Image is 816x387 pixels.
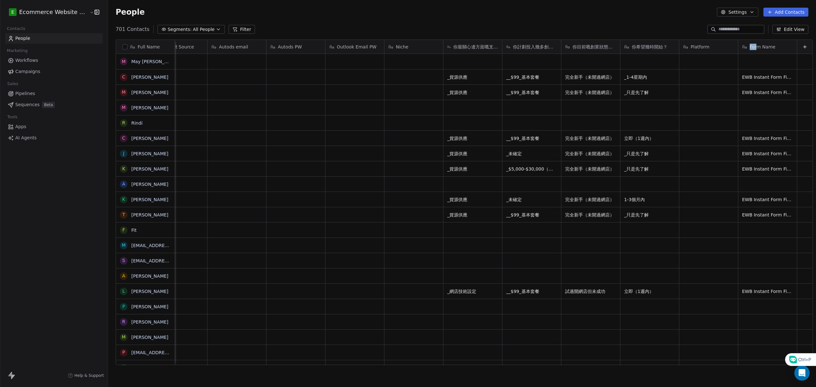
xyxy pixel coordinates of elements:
[506,196,557,203] span: _未確定
[122,211,125,218] div: T
[447,150,498,157] span: _貨源供應
[131,335,168,340] a: [PERSON_NAME]
[131,274,168,279] a: [PERSON_NAME]
[506,212,557,218] span: __$99_基本套餐
[4,79,21,89] span: Sales
[15,90,35,97] span: Pipelines
[565,212,616,218] span: 完全新手（未開過網店）
[506,150,557,157] span: _未確定
[506,89,557,96] span: __$99_基本套餐
[5,66,103,77] a: Campaigns
[122,196,125,203] div: K
[278,44,302,50] span: Autods PW
[19,8,88,16] span: Ecommerce Website Builder
[565,135,616,142] span: 完全新手（未開過網店）
[131,212,168,217] a: [PERSON_NAME]
[122,58,126,65] div: M
[447,166,498,172] span: _貨源供應
[5,55,103,66] a: Workflows
[443,40,502,54] div: 你最關心邊方面嘅支援？ (多選)
[229,25,255,34] button: Filter
[15,68,40,75] span: Campaigns
[122,89,126,96] div: m
[506,365,557,371] span: _未確定
[742,150,793,157] span: EWB Instant Form Final
[717,8,758,17] button: Settings
[122,227,125,233] div: F
[131,289,168,294] a: [PERSON_NAME]
[502,40,561,54] div: 你計劃投入幾多創業資金？
[266,40,325,54] div: Autods PW
[116,54,175,365] div: grid
[691,44,710,50] span: Platform
[396,44,409,50] span: Niche
[42,102,55,108] span: Beta
[679,40,738,54] div: Platform
[5,99,103,110] a: SequencesBeta
[565,166,616,172] span: 完全新手（未開過網店）
[116,26,149,33] span: 701 Contacts
[4,46,30,55] span: Marketing
[15,123,26,130] span: Apps
[131,258,209,263] a: [EMAIL_ADDRESS][DOMAIN_NAME]
[5,33,103,44] a: People
[624,166,675,172] span: _只是先了解
[131,182,168,187] a: [PERSON_NAME]
[131,90,168,95] a: [PERSON_NAME]
[742,288,793,295] span: EWB Instant Form Final
[632,44,667,50] span: 你希望幾時開始？
[131,304,168,309] a: [PERSON_NAME]
[738,40,797,54] div: Form Name
[4,24,28,33] span: Contacts
[122,104,126,111] div: M
[742,166,793,172] span: EWB Instant Form Final
[131,319,168,325] a: [PERSON_NAME]
[15,35,30,42] span: People
[122,135,125,142] div: C
[122,273,125,279] div: A
[742,365,793,371] span: EWB Instant Form Final
[742,196,793,203] span: EWB Instant Form Final
[506,288,557,295] span: __$99_基本套餐
[506,74,557,80] span: __$99_基本套餐
[624,288,675,295] span: 立即（1週內）
[193,26,215,33] span: All People
[74,373,104,378] span: Help & Support
[453,44,498,50] span: 你最關心邊方面嘅支援？ (多選)
[122,349,125,356] div: p
[447,135,498,142] span: _貨源供應
[131,228,136,233] a: Fit
[122,181,125,187] div: A
[624,196,675,203] span: 1-3個月內
[138,44,160,50] span: Full Name
[131,365,143,370] a: Piggy
[565,74,616,80] span: 完全新手（未開過網店）
[123,150,124,157] div: J
[122,334,126,340] div: M
[5,121,103,132] a: Apps
[122,74,125,80] div: C
[742,74,793,80] span: EWB Instant Form Final
[624,89,675,96] span: _只是先了解
[131,75,168,80] a: [PERSON_NAME]
[122,288,125,295] div: L
[447,196,498,203] span: _貨源供應
[624,365,675,371] span: 立即（1週內）
[122,120,125,126] div: R
[15,57,38,64] span: Workflows
[149,40,207,54] div: Contact Source
[131,120,142,126] a: Rindi
[5,88,103,99] a: Pipelines
[447,89,498,96] span: _貨源供應
[742,89,793,96] span: EWB Instant Form Final
[750,44,776,50] span: Form Name
[447,74,498,80] span: _貨源供應
[565,196,616,203] span: 完全新手（未開過網店）
[325,40,384,54] div: Outlook Email PW
[11,9,14,15] span: E
[565,365,616,371] span: 完全新手（未開過網店）
[337,44,377,50] span: Outlook Email PW
[131,243,209,248] a: [EMAIL_ADDRESS][DOMAIN_NAME]
[565,89,616,96] span: 完全新手（未開過網店）
[742,135,793,142] span: EWB Instant Form Final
